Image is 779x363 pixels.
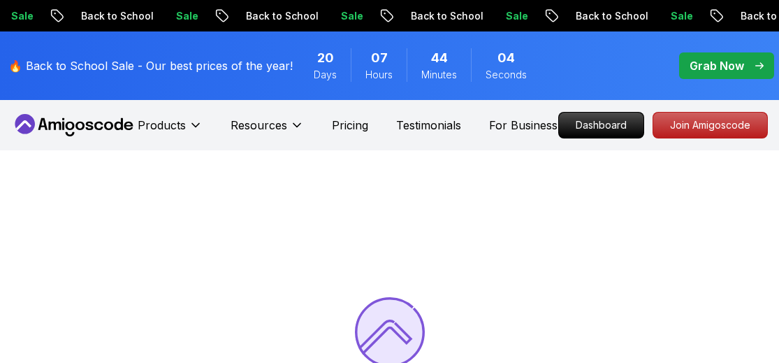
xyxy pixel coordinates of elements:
p: 🔥 Back to School Sale - Our best prices of the year! [8,57,293,74]
a: Testimonials [396,117,461,134]
span: Days [314,68,337,82]
span: Minutes [421,68,457,82]
p: Sale [330,9,374,23]
p: Back to School [70,9,165,23]
p: Join Amigoscode [653,113,767,138]
span: 20 Days [317,48,334,68]
p: Back to School [565,9,660,23]
p: Sale [495,9,539,23]
a: Join Amigoscode [653,112,768,138]
span: 7 Hours [371,48,388,68]
button: Resources [231,117,304,145]
p: Sale [165,9,210,23]
a: Dashboard [558,112,644,138]
p: Products [138,117,186,134]
span: Seconds [486,68,527,82]
button: Products [138,117,203,145]
p: Grab Now [690,57,744,74]
a: For Business [489,117,558,134]
span: Hours [365,68,393,82]
p: Sale [660,9,704,23]
a: Pricing [332,117,368,134]
p: Dashboard [559,113,643,138]
span: 44 Minutes [431,48,448,68]
span: 4 Seconds [497,48,515,68]
p: Back to School [235,9,330,23]
p: Back to School [400,9,495,23]
p: Resources [231,117,287,134]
